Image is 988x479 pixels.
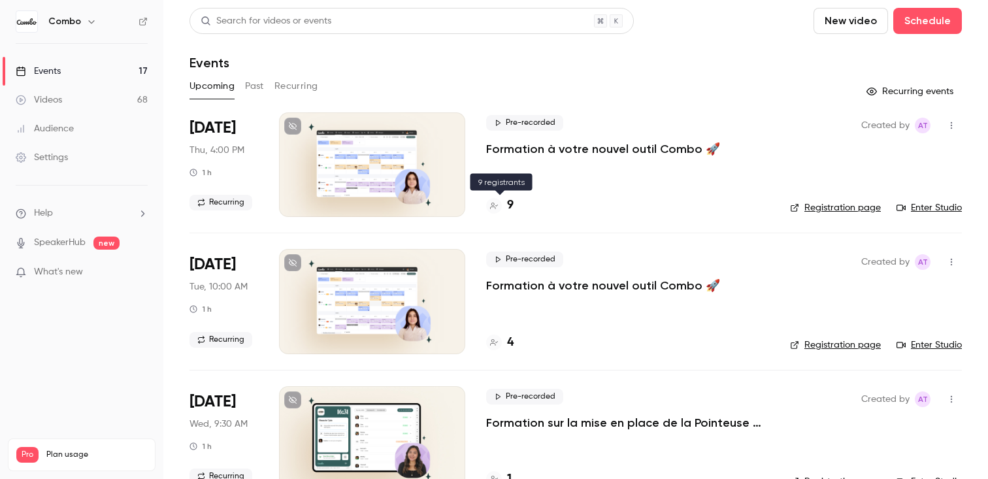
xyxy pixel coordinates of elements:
div: Videos [16,93,62,107]
a: Enter Studio [897,339,962,352]
a: Registration page [790,201,881,214]
span: Wed, 9:30 AM [189,418,248,431]
img: Combo [16,11,37,32]
a: Formation sur la mise en place de la Pointeuse Combo 🚦 [486,415,769,431]
div: Aug 28 Thu, 4:00 PM (Europe/Paris) [189,112,258,217]
button: Schedule [893,8,962,34]
div: Audience [16,122,74,135]
div: Settings [16,151,68,164]
span: AT [918,118,928,133]
span: Tue, 10:00 AM [189,280,248,293]
span: Pre-recorded [486,389,563,405]
button: Recurring [274,76,318,97]
span: [DATE] [189,118,236,139]
span: Recurring [189,195,252,210]
div: 1 h [189,167,212,178]
div: Sep 2 Tue, 10:00 AM (Europe/Paris) [189,249,258,354]
span: AT [918,391,928,407]
button: Recurring events [861,81,962,102]
span: AT [918,254,928,270]
button: Past [245,76,264,97]
a: SpeakerHub [34,236,86,250]
a: 4 [486,334,514,352]
span: Plan usage [46,450,147,460]
span: [DATE] [189,391,236,412]
h4: 9 [507,197,514,214]
iframe: Noticeable Trigger [132,267,148,278]
span: new [93,237,120,250]
span: Help [34,206,53,220]
span: Created by [861,391,910,407]
a: Registration page [790,339,881,352]
span: Pre-recorded [486,115,563,131]
span: Created by [861,118,910,133]
button: New video [814,8,888,34]
a: Formation à votre nouvel outil Combo 🚀 [486,278,720,293]
span: What's new [34,265,83,279]
div: Search for videos or events [201,14,331,28]
div: 1 h [189,304,212,314]
h1: Events [189,55,229,71]
div: 1 h [189,441,212,452]
button: Upcoming [189,76,235,97]
h6: Combo [48,15,81,28]
span: Amandine Test [915,391,930,407]
h4: 4 [507,334,514,352]
a: Formation à votre nouvel outil Combo 🚀 [486,141,720,157]
span: Created by [861,254,910,270]
span: [DATE] [189,254,236,275]
span: Thu, 4:00 PM [189,144,244,157]
span: Recurring [189,332,252,348]
div: Events [16,65,61,78]
span: Amandine Test [915,254,930,270]
span: Pro [16,447,39,463]
span: Amandine Test [915,118,930,133]
a: 9 [486,197,514,214]
a: Enter Studio [897,201,962,214]
span: Pre-recorded [486,252,563,267]
li: help-dropdown-opener [16,206,148,220]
